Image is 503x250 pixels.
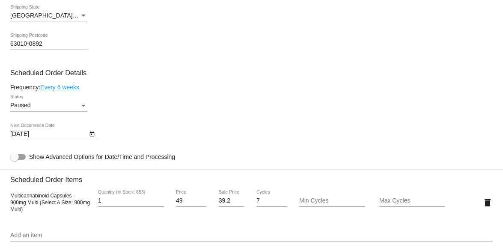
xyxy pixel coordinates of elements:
input: Sale Price [219,197,244,204]
input: Quantity (In Stock: 653) [98,197,164,204]
input: Next Occurrence Date [10,131,87,138]
mat-select: Shipping State [10,12,87,19]
span: Multicannabinoid Capsules - 900mg Multi (Select A Size: 900mg Multi) [10,193,90,212]
input: Add an item [10,232,493,239]
button: Open calendar [87,129,96,138]
input: Max Cycles [379,197,445,204]
mat-icon: delete [482,197,493,208]
span: Paused [10,102,30,109]
span: [GEOGRAPHIC_DATA] | [US_STATE] [10,12,111,19]
input: Price [176,197,206,204]
input: Cycles [256,197,287,204]
a: Every 6 weeks [40,84,79,91]
h3: Scheduled Order Items [10,169,493,184]
div: Frequency: [10,84,493,91]
h3: Scheduled Order Details [10,69,493,77]
span: Show Advanced Options for Date/Time and Processing [29,153,175,161]
mat-select: Status [10,102,87,109]
input: Min Cycles [299,197,365,204]
input: Shipping Postcode [10,41,87,47]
